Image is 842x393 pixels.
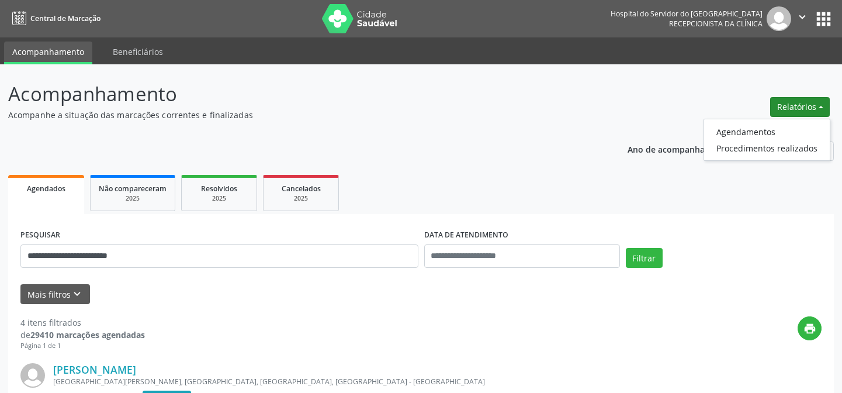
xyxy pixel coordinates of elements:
span: Não compareceram [99,184,167,194]
a: [PERSON_NAME] [53,363,136,376]
a: Acompanhamento [4,42,92,64]
i:  [796,11,809,23]
button: Mais filtroskeyboard_arrow_down [20,284,90,305]
div: 2025 [190,194,248,203]
ul: Relatórios [704,119,830,161]
button: Filtrar [626,248,663,268]
button: Relatórios [770,97,830,117]
img: img [20,363,45,388]
span: Agendados [27,184,65,194]
span: Resolvidos [201,184,237,194]
i: print [803,322,816,335]
img: img [767,6,791,31]
button:  [791,6,813,31]
button: apps [813,9,834,29]
p: Acompanhe a situação das marcações correntes e finalizadas [8,109,586,121]
span: Recepcionista da clínica [669,19,763,29]
a: Agendamentos [704,123,830,140]
div: 2025 [99,194,167,203]
p: Ano de acompanhamento [628,142,731,156]
i: keyboard_arrow_down [71,288,84,301]
a: Beneficiários [105,42,171,62]
div: 2025 [272,194,330,203]
div: [GEOGRAPHIC_DATA][PERSON_NAME], [GEOGRAPHIC_DATA], [GEOGRAPHIC_DATA], [GEOGRAPHIC_DATA] - [GEOGRA... [53,377,646,387]
label: PESQUISAR [20,226,60,244]
div: de [20,329,145,341]
div: Página 1 de 1 [20,341,145,351]
button: print [798,316,822,340]
label: DATA DE ATENDIMENTO [424,226,508,244]
a: Central de Marcação [8,9,101,28]
div: Hospital do Servidor do [GEOGRAPHIC_DATA] [611,9,763,19]
div: 4 itens filtrados [20,316,145,329]
p: Acompanhamento [8,80,586,109]
span: Cancelados [282,184,321,194]
span: Central de Marcação [30,13,101,23]
a: Procedimentos realizados [704,140,830,156]
strong: 29410 marcações agendadas [30,329,145,340]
